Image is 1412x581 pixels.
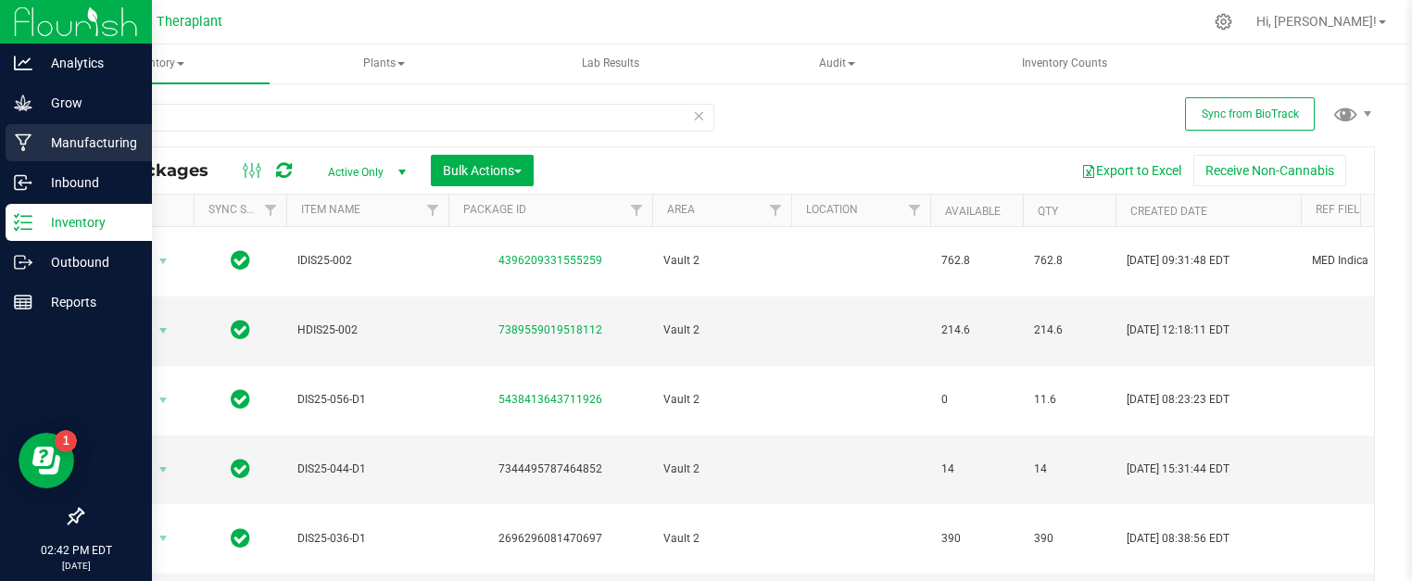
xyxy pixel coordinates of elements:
[1316,203,1376,216] a: Ref Field 1
[1256,14,1377,29] span: Hi, [PERSON_NAME]!
[256,195,286,226] a: Filter
[271,44,497,83] a: Plants
[463,203,526,216] a: Package ID
[55,430,77,452] iframe: Resource center unread badge
[301,203,360,216] a: Item Name
[297,322,437,339] span: HDIS25-002
[446,461,655,478] div: 7344495787464852
[32,92,144,114] p: Grow
[945,205,1001,218] a: Available
[297,252,437,270] span: IDIS25-002
[1034,391,1104,409] span: 11.6
[663,322,780,339] span: Vault 2
[431,155,534,186] button: Bulk Actions
[1069,155,1193,186] button: Export to Excel
[663,391,780,409] span: Vault 2
[663,530,780,548] span: Vault 2
[1038,205,1058,218] a: Qty
[498,254,602,267] a: 4396209331555259
[1193,155,1346,186] button: Receive Non-Cannabis
[1127,252,1229,270] span: [DATE] 09:31:48 EDT
[152,318,175,344] span: select
[941,530,1012,548] span: 390
[997,56,1132,71] span: Inventory Counts
[1212,13,1235,31] div: Manage settings
[32,251,144,273] p: Outbound
[692,104,705,128] span: Clear
[32,171,144,194] p: Inbound
[806,203,858,216] a: Location
[1127,530,1229,548] span: [DATE] 08:38:56 EDT
[941,461,1012,478] span: 14
[297,530,437,548] span: DIS25-036-D1
[14,213,32,232] inline-svg: Inventory
[498,44,724,83] a: Lab Results
[1202,107,1299,120] span: Sync from BioTrack
[1185,97,1315,131] button: Sync from BioTrack
[1130,205,1207,218] a: Created Date
[725,44,950,83] a: Audit
[231,456,250,482] span: In Sync
[14,133,32,152] inline-svg: Manufacturing
[297,461,437,478] span: DIS25-044-D1
[152,248,175,274] span: select
[231,247,250,273] span: In Sync
[1127,322,1229,339] span: [DATE] 12:18:11 EDT
[152,525,175,551] span: select
[557,56,664,71] span: Lab Results
[622,195,652,226] a: Filter
[1034,252,1104,270] span: 762.8
[1127,461,1229,478] span: [DATE] 15:31:44 EDT
[14,54,32,72] inline-svg: Analytics
[32,52,144,74] p: Analytics
[418,195,448,226] a: Filter
[231,525,250,551] span: In Sync
[44,44,270,83] a: Inventory
[19,433,74,488] iframe: Resource center
[761,195,791,226] a: Filter
[14,94,32,112] inline-svg: Grow
[297,391,437,409] span: DIS25-056-D1
[941,322,1012,339] span: 214.6
[1034,322,1104,339] span: 214.6
[667,203,695,216] a: Area
[14,173,32,192] inline-svg: Inbound
[941,391,1012,409] span: 0
[32,132,144,154] p: Manufacturing
[32,291,144,313] p: Reports
[941,252,1012,270] span: 762.8
[1034,530,1104,548] span: 390
[443,163,522,178] span: Bulk Actions
[32,211,144,234] p: Inventory
[152,457,175,483] span: select
[8,559,144,573] p: [DATE]
[1127,391,1229,409] span: [DATE] 08:23:23 EDT
[231,386,250,412] span: In Sync
[498,323,602,336] a: 7389559019518112
[208,203,280,216] a: Sync Status
[663,461,780,478] span: Vault 2
[663,252,780,270] span: Vault 2
[900,195,930,226] a: Filter
[96,160,227,181] span: All Packages
[446,530,655,548] div: 2696296081470697
[231,317,250,343] span: In Sync
[498,393,602,406] a: 5438413643711926
[152,387,175,413] span: select
[272,45,496,82] span: Plants
[14,293,32,311] inline-svg: Reports
[14,253,32,272] inline-svg: Outbound
[157,14,222,30] span: Theraplant
[1034,461,1104,478] span: 14
[8,542,144,559] p: 02:42 PM EDT
[82,104,714,132] input: Search Package ID, Item Name, SKU, Lot or Part Number...
[952,44,1177,83] a: Inventory Counts
[725,45,949,82] span: Audit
